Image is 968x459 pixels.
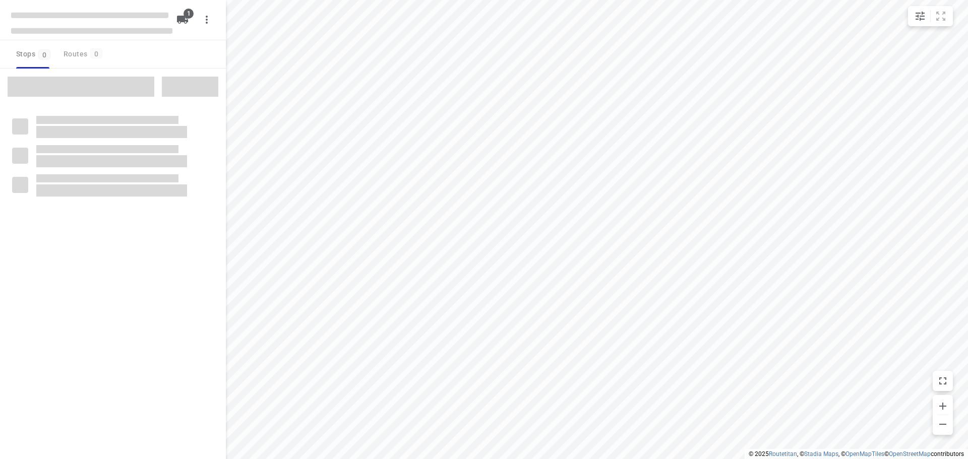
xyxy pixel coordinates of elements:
[845,450,884,457] a: OpenMapTiles
[769,450,797,457] a: Routetitan
[910,6,930,26] button: Map settings
[749,450,964,457] li: © 2025 , © , © © contributors
[908,6,953,26] div: small contained button group
[889,450,931,457] a: OpenStreetMap
[804,450,838,457] a: Stadia Maps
